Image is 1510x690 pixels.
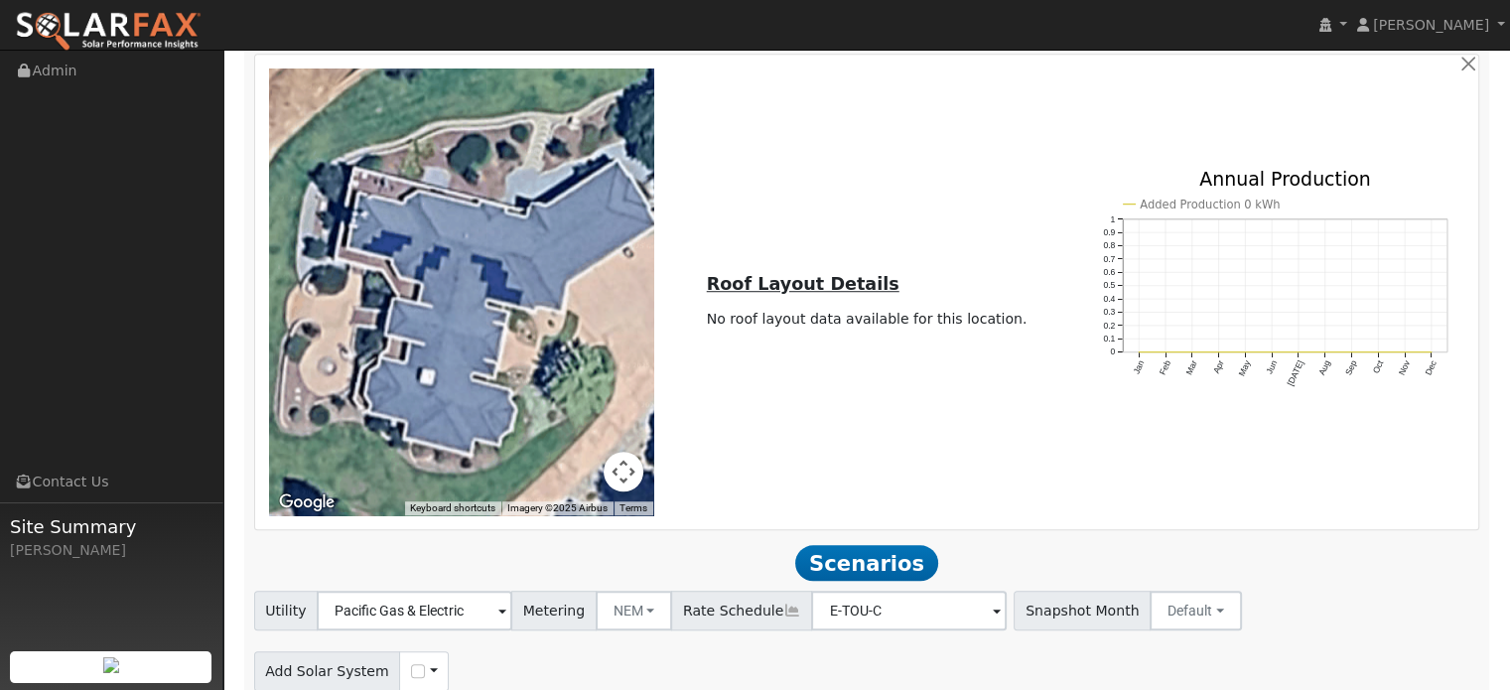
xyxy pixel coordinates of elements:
button: Default [1150,591,1242,630]
text: [DATE] [1285,358,1305,387]
a: Terms (opens in new tab) [619,502,647,513]
input: Select a Utility [317,591,512,630]
span: Imagery ©2025 Airbus [507,502,608,513]
text: Nov [1397,357,1413,376]
span: Site Summary [10,513,212,540]
img: SolarFax [15,11,202,53]
circle: onclick="" [1323,350,1326,353]
span: [PERSON_NAME] [1373,17,1489,33]
text: Aug [1316,358,1332,376]
text: 0.1 [1103,334,1115,344]
text: 0.4 [1103,293,1115,303]
circle: onclick="" [1377,350,1380,353]
text: Annual Production [1199,167,1371,189]
text: 0.5 [1103,280,1115,290]
text: Jan [1131,358,1146,375]
span: Rate Schedule [671,591,812,630]
button: NEM [596,591,673,630]
text: Added Production 0 kWh [1140,197,1280,210]
text: Oct [1371,357,1386,374]
text: May [1236,357,1252,377]
text: 0.9 [1103,226,1115,236]
img: Google [274,489,340,515]
text: Apr [1211,358,1226,374]
u: Roof Layout Details [707,274,899,294]
text: 0.6 [1103,267,1115,277]
circle: onclick="" [1217,350,1220,353]
circle: onclick="" [1244,350,1247,353]
circle: onclick="" [1190,350,1193,353]
div: [PERSON_NAME] [10,540,212,561]
text: Feb [1158,358,1172,376]
span: Snapshot Month [1014,591,1151,630]
circle: onclick="" [1297,350,1300,353]
text: 0.3 [1103,307,1115,317]
text: Dec [1424,357,1440,376]
circle: onclick="" [1430,350,1433,353]
img: retrieve [103,657,119,673]
td: No roof layout data available for this location. [703,305,1030,333]
text: 0.8 [1103,240,1115,250]
text: Sep [1343,358,1359,376]
input: Select a Rate Schedule [811,591,1007,630]
button: Map camera controls [604,452,643,491]
circle: onclick="" [1403,350,1406,353]
text: 1 [1110,213,1115,223]
span: Metering [511,591,597,630]
span: Scenarios [795,545,937,581]
a: Open this area in Google Maps (opens a new window) [274,489,340,515]
text: 0.7 [1103,253,1115,263]
text: Mar [1183,358,1198,376]
circle: onclick="" [1350,350,1353,353]
circle: onclick="" [1137,350,1140,353]
circle: onclick="" [1164,350,1167,353]
text: Jun [1264,358,1279,375]
text: 0.2 [1103,320,1115,330]
span: Utility [254,591,319,630]
circle: onclick="" [1270,350,1273,353]
text: 0 [1110,346,1115,356]
button: Keyboard shortcuts [410,501,495,515]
